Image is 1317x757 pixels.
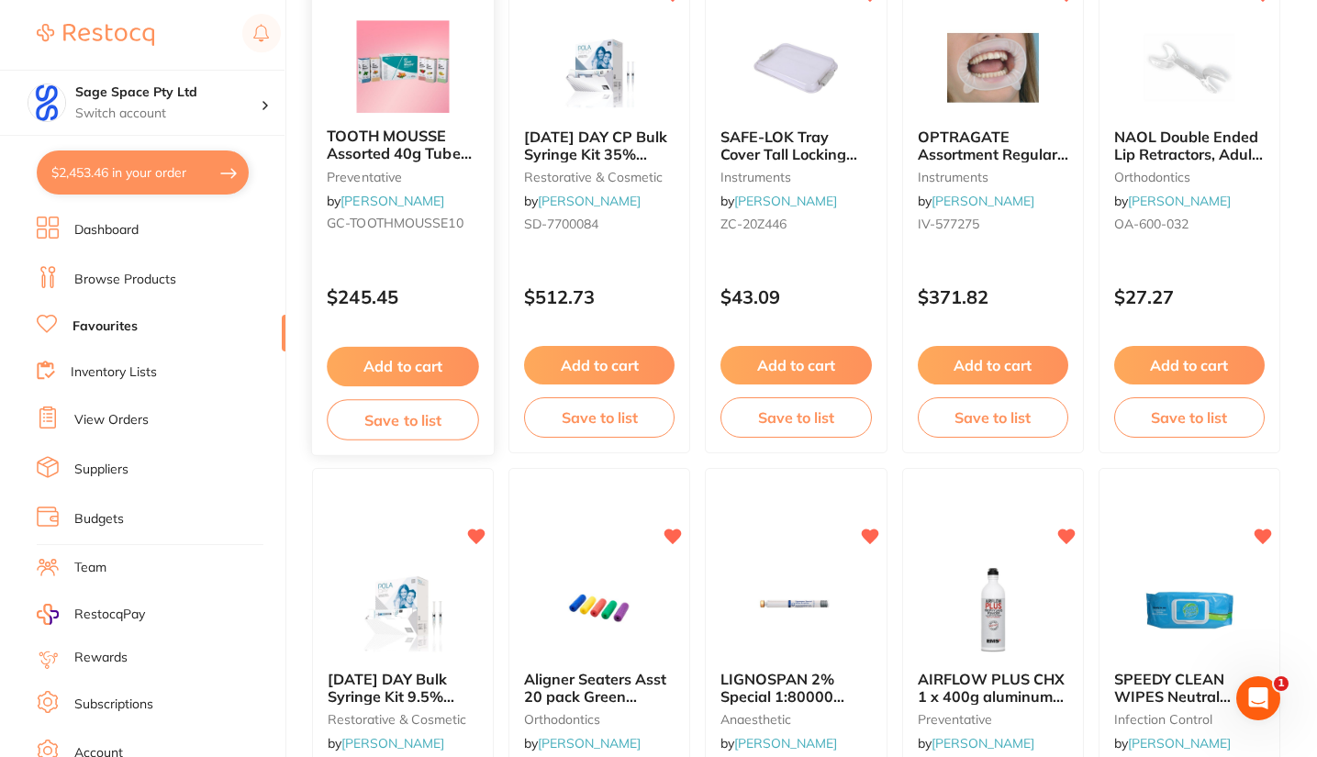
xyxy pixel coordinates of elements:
[74,411,149,429] a: View Orders
[327,347,479,386] button: Add to cart
[74,606,145,624] span: RestocqPay
[918,670,1065,722] span: AIRFLOW PLUS CHX 1 x 400g aluminum bottle
[734,735,837,751] a: [PERSON_NAME]
[524,170,675,184] small: restorative & cosmetic
[1114,670,1264,739] span: SPEEDY CLEAN WIPES Neutral Detergent Wipes Flat Pk of 80
[720,712,871,727] small: anaesthetic
[37,14,154,56] a: Restocq Logo
[932,193,1034,209] a: [PERSON_NAME]
[538,735,641,751] a: [PERSON_NAME]
[918,128,1068,180] span: OPTRAGATE Assortment Regular x 40 Small x 40
[736,22,855,114] img: SAFE-LOK Tray Cover Tall Locking Locking Clear
[538,193,641,209] a: [PERSON_NAME]
[918,216,979,232] span: IV-577275
[37,150,249,195] button: $2,453.46 in your order
[524,670,666,739] span: Aligner Seaters Asst 20 pack Green Purple Blue Red Yellow
[328,670,475,739] span: [DATE] DAY Bulk Syringe Kit 9.5% [MEDICAL_DATA] 50 x 3g
[327,170,479,184] small: preventative
[524,128,672,196] span: [DATE] DAY CP Bulk Syringe Kit 35% [MEDICAL_DATA] 50 x 3g
[1114,286,1265,307] p: $27.27
[74,649,128,667] a: Rewards
[932,735,1034,751] a: [PERSON_NAME]
[1274,676,1289,691] span: 1
[74,696,153,714] a: Subscriptions
[74,559,106,577] a: Team
[720,170,871,184] small: instruments
[75,83,261,102] h4: Sage Space Pty Ltd
[75,105,261,123] p: Switch account
[933,564,1053,656] img: AIRFLOW PLUS CHX 1 x 400g aluminum bottle
[1114,397,1265,438] button: Save to list
[74,221,139,239] a: Dashboard
[918,128,1068,162] b: OPTRAGATE Assortment Regular x 40 Small x 40
[524,397,675,438] button: Save to list
[74,271,176,289] a: Browse Products
[1114,712,1265,727] small: infection control
[74,461,128,479] a: Suppliers
[327,399,479,440] button: Save to list
[328,735,444,751] span: by
[720,216,787,232] span: ZC-20Z446
[1114,170,1265,184] small: orthodontics
[1114,128,1265,162] b: NAOL Double Ended Lip Retractors, Adult, 2-Pack
[720,346,871,384] button: Add to cart
[340,193,444,209] a: [PERSON_NAME]
[1130,564,1249,656] img: SPEEDY CLEAN WIPES Neutral Detergent Wipes Flat Pk of 80
[1114,735,1231,751] span: by
[342,21,463,114] img: TOOTH MOUSSE Assorted 40g Tube 2xStraw Van Mint Melon Tfrutti
[540,22,659,114] img: POLA DAY CP Bulk Syringe Kit 35% Carbamide Peroxide 50 x 3g
[918,671,1068,705] b: AIRFLOW PLUS CHX 1 x 400g aluminum bottle
[524,735,641,751] span: by
[918,712,1068,727] small: preventative
[327,193,444,209] span: by
[1130,22,1249,114] img: NAOL Double Ended Lip Retractors, Adult, 2-Pack
[720,286,871,307] p: $43.09
[74,510,124,529] a: Budgets
[1114,193,1231,209] span: by
[327,287,479,308] p: $245.45
[327,216,463,232] span: GC-TOOTHMOUSSE10
[734,193,837,209] a: [PERSON_NAME]
[37,604,59,625] img: RestocqPay
[720,128,871,162] b: SAFE-LOK Tray Cover Tall Locking Locking Clear
[37,604,145,625] a: RestocqPay
[918,346,1068,384] button: Add to cart
[71,363,157,382] a: Inventory Lists
[328,671,478,705] b: POLA DAY Bulk Syringe Kit 9.5% Hydrogen Peroxide 50 x 3g
[343,564,463,656] img: POLA DAY Bulk Syringe Kit 9.5% Hydrogen Peroxide 50 x 3g
[37,24,154,46] img: Restocq Logo
[918,735,1034,751] span: by
[327,128,472,197] span: TOOTH MOUSSE Assorted 40g Tube 2xStraw Van Mint Melon Tfrutti
[524,712,675,727] small: orthodontics
[918,193,1034,209] span: by
[918,170,1068,184] small: instruments
[720,671,871,705] b: LIGNOSPAN 2% Special 1:80000 adrenalin 2.2ml 2xBox 50
[524,346,675,384] button: Add to cart
[28,84,65,121] img: Sage Space Pty Ltd
[720,128,857,180] span: SAFE-LOK Tray Cover Tall Locking Locking Clear
[524,128,675,162] b: POLA DAY CP Bulk Syringe Kit 35% Carbamide Peroxide 50 x 3g
[341,735,444,751] a: [PERSON_NAME]
[1114,216,1189,232] span: OA-600-032
[933,22,1053,114] img: OPTRAGATE Assortment Regular x 40 Small x 40
[720,670,846,739] span: LIGNOSPAN 2% Special 1:80000 [MEDICAL_DATA] 2.2ml 2xBox 50
[918,397,1068,438] button: Save to list
[1114,671,1265,705] b: SPEEDY CLEAN WIPES Neutral Detergent Wipes Flat Pk of 80
[1114,346,1265,384] button: Add to cart
[720,193,837,209] span: by
[524,216,598,232] span: SD-7700084
[524,286,675,307] p: $512.73
[540,564,659,656] img: Aligner Seaters Asst 20 pack Green Purple Blue Red Yellow
[1236,676,1280,720] iframe: Intercom live chat
[524,671,675,705] b: Aligner Seaters Asst 20 pack Green Purple Blue Red Yellow
[918,286,1068,307] p: $371.82
[327,128,479,162] b: TOOTH MOUSSE Assorted 40g Tube 2xStraw Van Mint Melon Tfrutti
[736,564,855,656] img: LIGNOSPAN 2% Special 1:80000 adrenalin 2.2ml 2xBox 50
[1128,193,1231,209] a: [PERSON_NAME]
[720,397,871,438] button: Save to list
[73,317,138,336] a: Favourites
[1114,128,1263,180] span: NAOL Double Ended Lip Retractors, Adult, 2-Pack
[1128,735,1231,751] a: [PERSON_NAME]
[720,735,837,751] span: by
[524,193,641,209] span: by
